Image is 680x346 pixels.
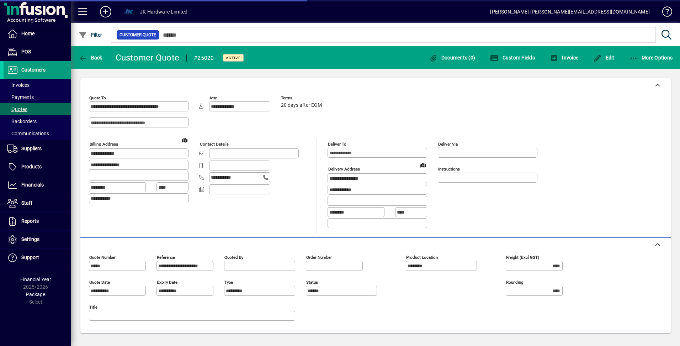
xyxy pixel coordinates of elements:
[21,164,42,169] span: Products
[20,277,51,282] span: Financial Year
[21,218,39,224] span: Reports
[490,55,535,61] span: Custom Fields
[21,146,42,151] span: Suppliers
[224,255,243,259] mat-label: Quoted by
[4,103,71,115] a: Quotes
[157,279,177,284] mat-label: Expiry date
[4,127,71,140] a: Communications
[89,95,106,100] mat-label: Quote To
[4,43,71,61] a: POS
[4,115,71,127] a: Backorders
[79,55,102,61] span: Back
[306,255,332,259] mat-label: Order number
[490,6,650,17] div: [PERSON_NAME] [PERSON_NAME][EMAIL_ADDRESS][DOMAIN_NAME]
[21,200,32,206] span: Staff
[71,51,110,64] app-page-header-button: Back
[4,91,71,103] a: Payments
[119,31,156,38] span: Customer Quote
[140,6,187,17] div: JK Hardware Limited
[429,55,475,61] span: Documents (0)
[21,182,44,188] span: Financials
[506,279,523,284] mat-label: Rounding
[209,95,217,100] mat-label: Attn
[21,49,31,54] span: POS
[7,131,49,136] span: Communications
[77,51,104,64] button: Back
[77,28,104,41] button: Filter
[306,279,318,284] mat-label: Status
[89,279,110,284] mat-label: Quote date
[438,167,460,172] mat-label: Instructions
[4,79,71,91] a: Invoices
[593,55,615,61] span: Edit
[591,51,616,64] button: Edit
[79,32,102,38] span: Filter
[657,1,671,25] a: Knowledge Base
[7,82,30,88] span: Invoices
[7,94,34,100] span: Payments
[629,55,673,61] span: More Options
[427,51,477,64] button: Documents (0)
[89,304,97,309] mat-label: Title
[21,236,39,242] span: Settings
[116,52,180,63] div: Customer Quote
[4,194,71,212] a: Staff
[4,140,71,158] a: Suppliers
[4,231,71,248] a: Settings
[7,119,37,124] span: Backorders
[281,96,324,100] span: Terms
[117,5,140,18] button: Profile
[488,51,537,64] button: Custom Fields
[26,292,45,297] span: Package
[418,159,429,171] a: View on map
[7,106,27,112] span: Quotes
[4,213,71,230] a: Reports
[328,142,346,147] mat-label: Deliver To
[506,255,539,259] mat-label: Freight (excl GST)
[438,142,458,147] mat-label: Deliver via
[4,176,71,194] a: Financials
[157,255,175,259] mat-label: Reference
[4,158,71,176] a: Products
[21,31,34,36] span: Home
[89,255,116,259] mat-label: Quote number
[94,5,117,18] button: Add
[550,55,578,61] span: Invoice
[179,134,190,146] a: View on map
[406,255,438,259] mat-label: Product location
[21,255,39,260] span: Support
[4,25,71,43] a: Home
[548,51,580,64] button: Invoice
[21,67,46,73] span: Customers
[194,52,214,64] div: #25020
[224,279,233,284] mat-label: Type
[226,56,241,60] span: Active
[4,249,71,267] a: Support
[628,51,675,64] button: More Options
[281,103,322,108] span: 20 days after EOM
